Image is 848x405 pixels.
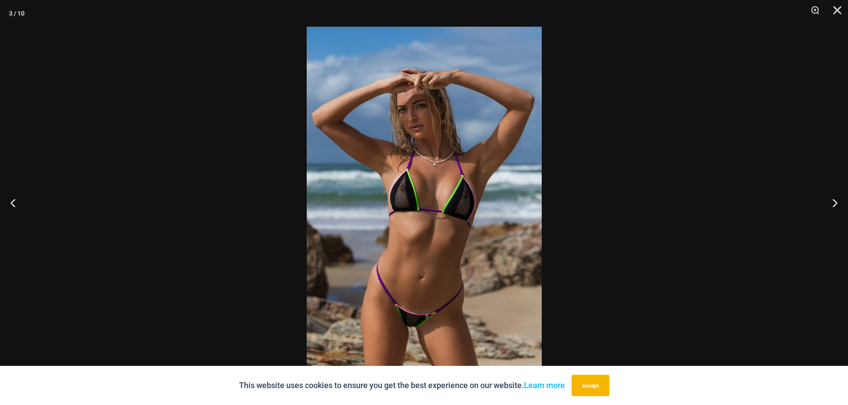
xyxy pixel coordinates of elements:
[9,7,24,20] div: 3 / 10
[524,381,565,390] a: Learn more
[239,379,565,392] p: This website uses cookies to ensure you get the best experience on our website.
[572,375,609,396] button: Accept
[307,27,542,378] img: Reckless Neon Crush Black Neon 306 Tri Top 466 Thong 01
[815,180,848,225] button: Next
